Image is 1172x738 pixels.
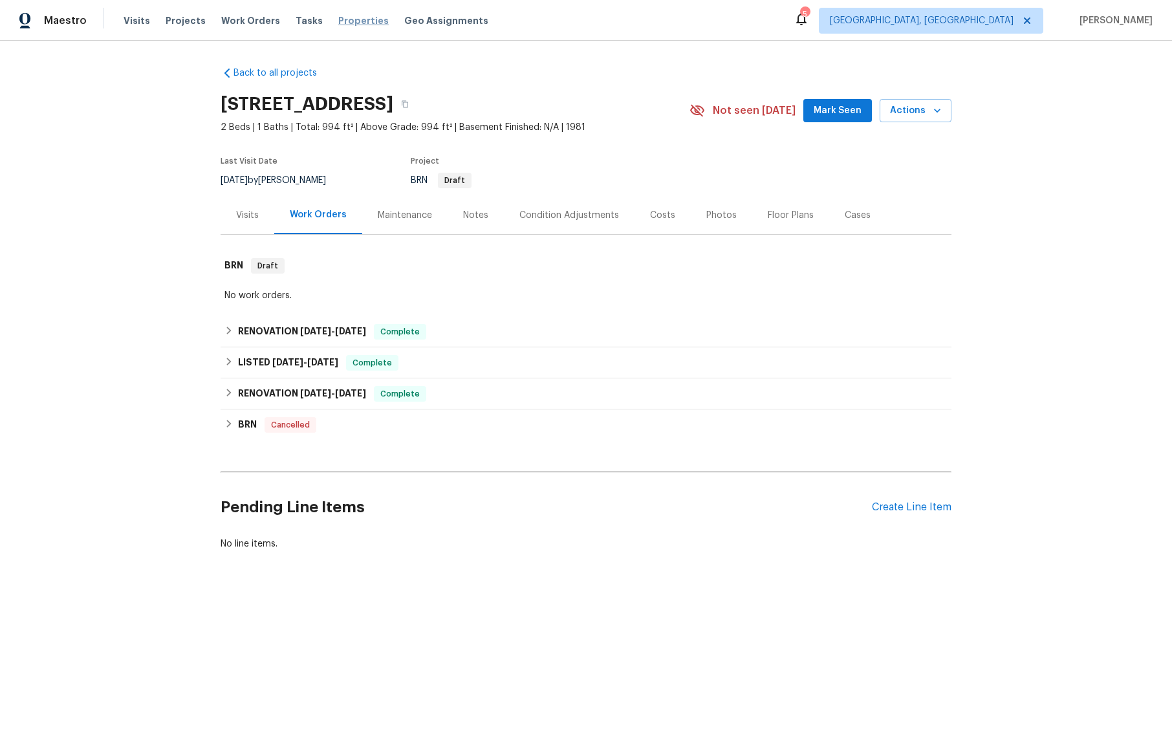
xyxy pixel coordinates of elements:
[221,67,345,80] a: Back to all projects
[238,355,338,371] h6: LISTED
[221,157,277,165] span: Last Visit Date
[221,14,280,27] span: Work Orders
[803,99,872,123] button: Mark Seen
[768,209,814,222] div: Floor Plans
[650,209,675,222] div: Costs
[335,327,366,336] span: [DATE]
[44,14,87,27] span: Maestro
[300,327,366,336] span: -
[266,418,315,431] span: Cancelled
[393,92,417,116] button: Copy Address
[221,98,393,111] h2: [STREET_ADDRESS]
[300,389,366,398] span: -
[404,14,488,27] span: Geo Assignments
[411,157,439,165] span: Project
[224,258,243,274] h6: BRN
[378,209,432,222] div: Maintenance
[375,387,425,400] span: Complete
[880,99,951,123] button: Actions
[238,386,366,402] h6: RENOVATION
[814,103,862,119] span: Mark Seen
[124,14,150,27] span: Visits
[307,358,338,367] span: [DATE]
[224,289,948,302] div: No work orders.
[221,173,342,188] div: by [PERSON_NAME]
[221,121,689,134] span: 2 Beds | 1 Baths | Total: 994 ft² | Above Grade: 994 ft² | Basement Finished: N/A | 1981
[300,389,331,398] span: [DATE]
[706,209,737,222] div: Photos
[272,358,338,367] span: -
[347,356,397,369] span: Complete
[872,501,951,514] div: Create Line Item
[439,177,470,184] span: Draft
[463,209,488,222] div: Notes
[221,316,951,347] div: RENOVATION [DATE]-[DATE]Complete
[338,14,389,27] span: Properties
[375,325,425,338] span: Complete
[272,358,303,367] span: [DATE]
[252,259,283,272] span: Draft
[830,14,1014,27] span: [GEOGRAPHIC_DATA], [GEOGRAPHIC_DATA]
[221,537,951,550] div: No line items.
[1074,14,1153,27] span: [PERSON_NAME]
[290,208,347,221] div: Work Orders
[221,347,951,378] div: LISTED [DATE]-[DATE]Complete
[845,209,871,222] div: Cases
[221,409,951,440] div: BRN Cancelled
[166,14,206,27] span: Projects
[221,378,951,409] div: RENOVATION [DATE]-[DATE]Complete
[713,104,796,117] span: Not seen [DATE]
[411,176,472,185] span: BRN
[800,8,809,21] div: 5
[335,389,366,398] span: [DATE]
[296,16,323,25] span: Tasks
[238,324,366,340] h6: RENOVATION
[890,103,941,119] span: Actions
[221,477,872,537] h2: Pending Line Items
[221,245,951,287] div: BRN Draft
[221,176,248,185] span: [DATE]
[236,209,259,222] div: Visits
[519,209,619,222] div: Condition Adjustments
[300,327,331,336] span: [DATE]
[238,417,257,433] h6: BRN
